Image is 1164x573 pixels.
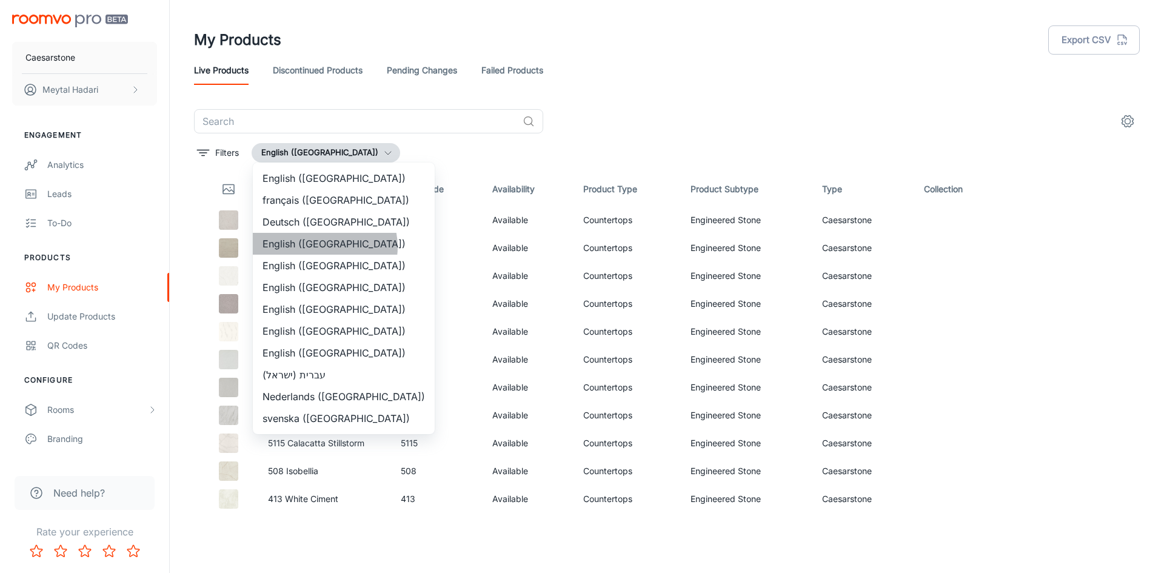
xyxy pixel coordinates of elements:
li: français ([GEOGRAPHIC_DATA]) [253,189,435,211]
li: English ([GEOGRAPHIC_DATA]) [253,342,435,364]
li: English ([GEOGRAPHIC_DATA]) [253,233,435,255]
li: English ([GEOGRAPHIC_DATA]) [253,167,435,189]
li: English ([GEOGRAPHIC_DATA]) [253,255,435,276]
li: עברית (ישראל) [253,364,435,386]
li: svenska ([GEOGRAPHIC_DATA]) [253,407,435,429]
li: Nederlands ([GEOGRAPHIC_DATA]) [253,386,435,407]
li: English ([GEOGRAPHIC_DATA]) [253,276,435,298]
li: English ([GEOGRAPHIC_DATA]) [253,320,435,342]
li: English ([GEOGRAPHIC_DATA]) [253,298,435,320]
li: Deutsch ([GEOGRAPHIC_DATA]) [253,211,435,233]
